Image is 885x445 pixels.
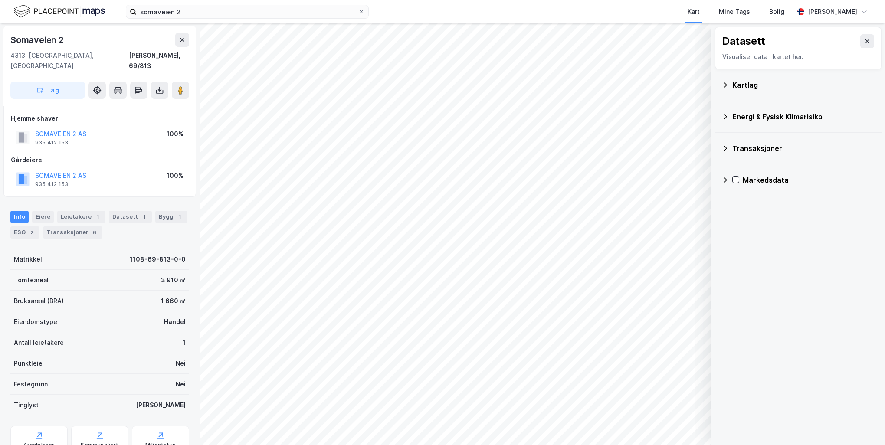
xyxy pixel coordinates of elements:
div: Nei [176,358,186,369]
div: Punktleie [14,358,43,369]
div: Energi & Fysisk Klimarisiko [732,111,875,122]
button: Tag [10,82,85,99]
div: 3 910 ㎡ [161,275,186,285]
div: Antall leietakere [14,337,64,348]
div: Markedsdata [743,175,875,185]
div: 1 [175,213,184,221]
div: Tinglyst [14,400,39,410]
div: Bygg [155,211,187,223]
div: Gårdeiere [11,155,189,165]
iframe: Chat Widget [842,403,885,445]
div: Transaksjoner [43,226,102,239]
div: [PERSON_NAME] [808,7,857,17]
div: Handel [164,317,186,327]
div: 935 412 153 [35,181,68,188]
div: 1 [183,337,186,348]
div: Kartlag [732,80,875,90]
div: Kart [688,7,700,17]
div: Nei [176,379,186,389]
div: Transaksjoner [732,143,875,154]
div: 4313, [GEOGRAPHIC_DATA], [GEOGRAPHIC_DATA] [10,50,129,71]
div: 2 [27,228,36,237]
div: 1 [140,213,148,221]
div: Leietakere [57,211,105,223]
div: [PERSON_NAME] [136,400,186,410]
div: 100% [167,170,184,181]
div: Mine Tags [719,7,750,17]
div: Festegrunn [14,379,48,389]
div: Hjemmelshaver [11,113,189,124]
div: Bolig [769,7,784,17]
div: 1 660 ㎡ [161,296,186,306]
div: [PERSON_NAME], 69/813 [129,50,189,71]
div: Kontrollprogram for chat [842,403,885,445]
div: Eiere [32,211,54,223]
div: 1 [93,213,102,221]
div: Tomteareal [14,275,49,285]
div: Datasett [109,211,152,223]
img: logo.f888ab2527a4732fd821a326f86c7f29.svg [14,4,105,19]
div: Matrikkel [14,254,42,265]
div: Somaveien 2 [10,33,66,47]
div: Info [10,211,29,223]
div: Bruksareal (BRA) [14,296,64,306]
input: Søk på adresse, matrikkel, gårdeiere, leietakere eller personer [137,5,358,18]
div: Eiendomstype [14,317,57,327]
div: 1108-69-813-0-0 [130,254,186,265]
div: ESG [10,226,39,239]
div: Visualiser data i kartet her. [722,52,874,62]
div: 100% [167,129,184,139]
div: Datasett [722,34,765,48]
div: 6 [90,228,99,237]
div: 935 412 153 [35,139,68,146]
